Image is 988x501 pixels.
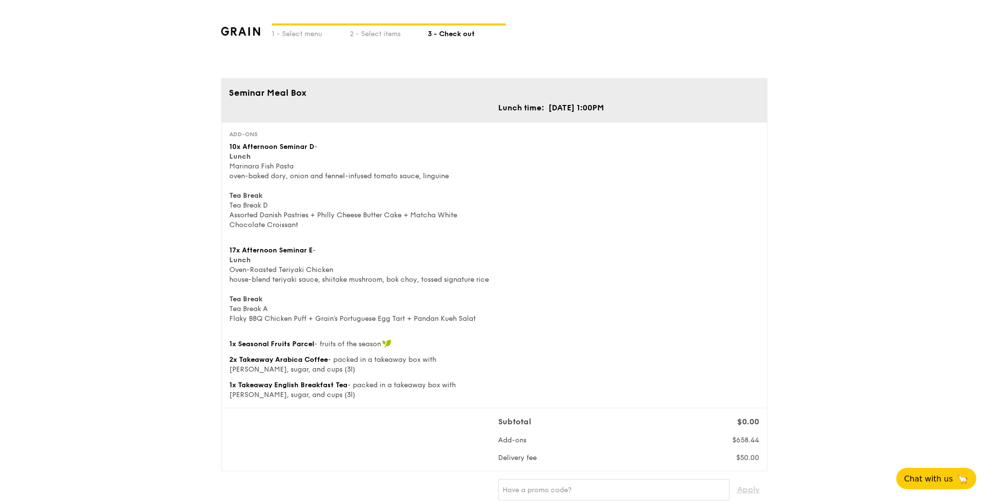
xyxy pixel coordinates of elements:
b: Lunch [229,152,251,161]
button: Chat with us🦙 [896,468,976,489]
input: Have a promo code? [498,479,729,501]
span: $50.00 [736,454,759,462]
div: Add-ons [229,130,490,138]
span: - fruits of the season [314,340,381,348]
span: 1x Takeaway English Breakfast Tea [229,381,347,389]
span: Add-ons [498,436,526,444]
span: - packed in a takeaway box with [PERSON_NAME], sugar, and cups (3l) [229,355,436,374]
img: grain-logotype.1cdc1e11.png [221,27,261,36]
div: 3 - Check out [428,25,506,39]
span: 10x Afternoon Seminar D [229,143,314,151]
span: 2x Takeaway Arabica Coffee [229,355,328,364]
span: $0.00 [737,417,759,426]
span: 🦙 [957,473,968,484]
div: 2 - Select items [350,25,428,39]
span: Subtotal [498,417,531,426]
td: [DATE] 1:00PM [548,102,605,114]
span: Chat with us [904,474,953,483]
span: $658.44 [732,436,759,444]
img: icon-vegan.f8ff3823.svg [382,339,392,348]
span: Delivery fee [498,454,537,462]
span: 1x Seasonal Fruits Parcel [229,340,314,348]
b: Tea Break [229,295,262,303]
div: Seminar Meal Box [229,86,760,100]
span: Apply [737,479,760,501]
td: Lunch time: [498,102,548,114]
span: 17x Afternoon Seminar E [229,246,313,254]
b: Lunch [229,256,251,264]
div: 1 - Select menu [272,25,350,39]
b: Tea Break [229,191,262,200]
